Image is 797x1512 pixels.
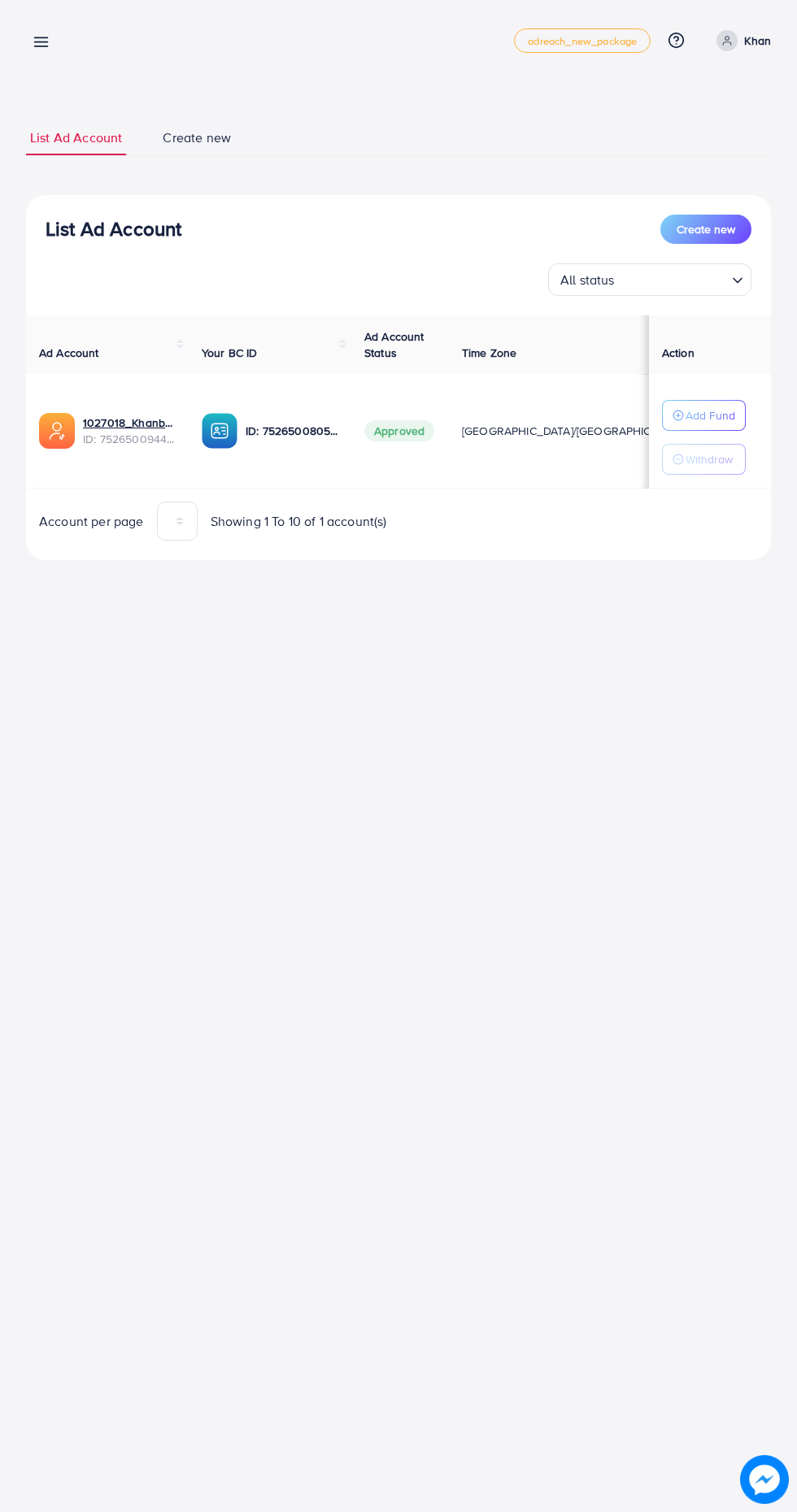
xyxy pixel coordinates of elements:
a: adreach_new_package [514,28,651,53]
img: ic-ads-acc.e4c84228.svg [39,413,75,449]
p: Khan [744,31,771,50]
span: [GEOGRAPHIC_DATA]/[GEOGRAPHIC_DATA] [462,423,688,439]
img: image [740,1455,789,1504]
div: <span class='underline'>1027018_Khanbhia_1752400071646</span></br>7526500944935256080 [83,415,176,448]
img: ic-ba-acc.ded83a64.svg [202,413,237,449]
span: Account per page [39,512,144,531]
span: ID: 7526500944935256080 [83,431,176,447]
div: Search for option [548,263,751,296]
a: 1027018_Khanbhia_1752400071646 [83,415,176,431]
span: List Ad Account [30,128,122,147]
input: Search for option [620,265,725,292]
button: Withdraw [662,444,746,475]
p: Withdraw [686,450,733,469]
p: ID: 7526500805902909457 [246,421,338,441]
button: Add Fund [662,400,746,431]
span: Ad Account [39,345,99,361]
button: Create new [660,215,751,244]
span: Your BC ID [202,345,258,361]
span: Action [662,345,695,361]
span: Approved [364,420,434,441]
h3: List Ad Account [46,217,181,241]
span: Create new [677,221,735,237]
span: Ad Account Status [364,328,425,361]
span: adreach_new_package [528,36,637,46]
span: Showing 1 To 10 of 1 account(s) [211,512,387,531]
span: All status [557,268,618,292]
span: Create new [163,128,231,147]
span: Time Zone [462,345,516,361]
a: Khan [710,30,771,51]
p: Add Fund [686,406,735,425]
